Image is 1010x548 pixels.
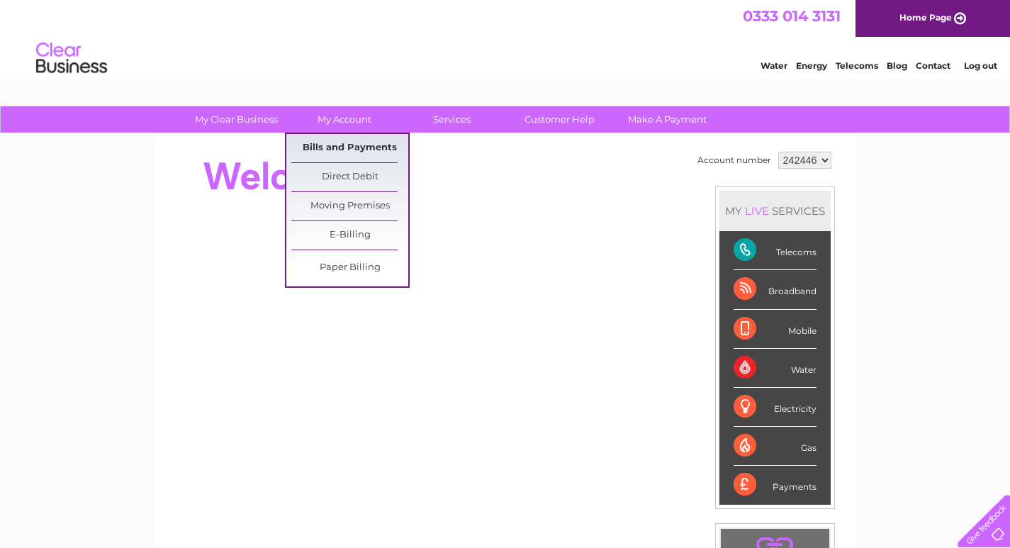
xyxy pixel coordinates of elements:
[734,270,817,309] div: Broadband
[35,37,108,80] img: logo.png
[291,134,408,162] a: Bills and Payments
[178,106,295,133] a: My Clear Business
[734,427,817,466] div: Gas
[916,60,950,71] a: Contact
[796,60,827,71] a: Energy
[964,60,997,71] a: Log out
[286,106,403,133] a: My Account
[734,349,817,388] div: Water
[836,60,878,71] a: Telecoms
[743,7,841,25] a: 0333 014 3131
[761,60,787,71] a: Water
[393,106,510,133] a: Services
[609,106,726,133] a: Make A Payment
[734,388,817,427] div: Electricity
[742,204,772,218] div: LIVE
[734,231,817,270] div: Telecoms
[734,466,817,504] div: Payments
[171,8,841,69] div: Clear Business is a trading name of Verastar Limited (registered in [GEOGRAPHIC_DATA] No. 3667643...
[887,60,907,71] a: Blog
[734,310,817,349] div: Mobile
[291,254,408,282] a: Paper Billing
[291,221,408,250] a: E-Billing
[501,106,618,133] a: Customer Help
[719,191,831,231] div: MY SERVICES
[291,163,408,191] a: Direct Debit
[694,148,775,172] td: Account number
[291,192,408,220] a: Moving Premises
